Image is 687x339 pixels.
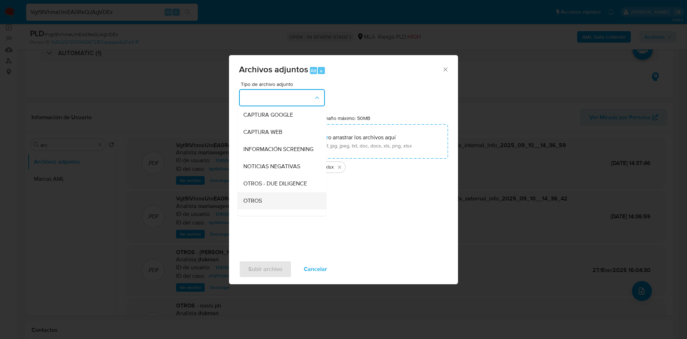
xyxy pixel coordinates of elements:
label: Tamaño máximo: 50MB [319,115,370,121]
span: INFORMACIÓN SCREENING [243,146,313,153]
span: CAPTURA WEB [243,129,282,136]
button: Eliminar Movimientos.xlsx [335,163,344,171]
span: Archivos adjuntos [239,63,308,76]
span: CAPTURA GOOGLE [243,111,293,118]
span: Alt [311,67,316,74]
span: OTROS [243,197,262,204]
span: NOTICIAS NEGATIVAS [243,163,300,170]
ul: Archivos seleccionados [239,159,448,173]
span: Cancelar [304,261,327,277]
span: a [320,67,322,74]
span: .xlsx [324,164,334,171]
span: OTROS - DUE DILIGENCE [243,180,307,187]
span: Tipo de archivo adjunto [241,82,327,87]
span: DDJJ de IVA [243,214,275,222]
button: Cancelar [294,261,336,278]
button: Cerrar [442,66,448,72]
